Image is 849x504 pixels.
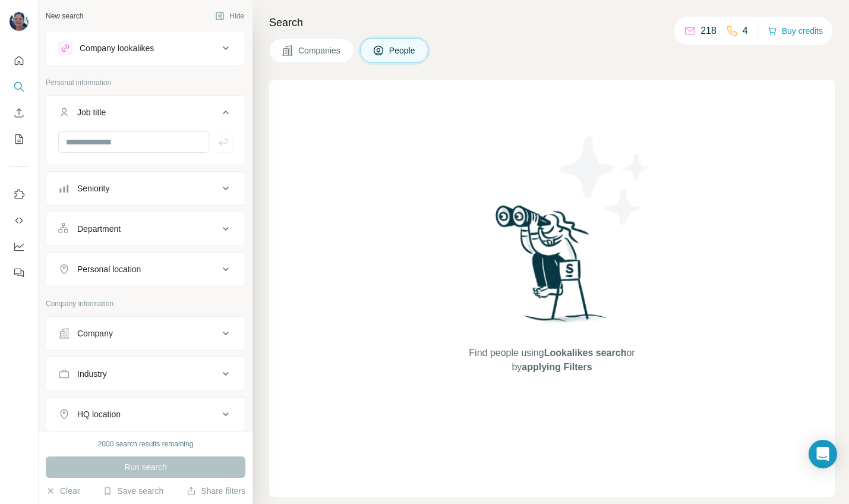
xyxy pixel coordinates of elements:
button: HQ location [46,400,245,429]
button: Personal location [46,255,245,283]
div: HQ location [77,408,121,420]
button: Hide [207,7,253,25]
button: Seniority [46,174,245,203]
img: Surfe Illustration - Stars [552,127,659,234]
button: Feedback [10,262,29,283]
button: Search [10,76,29,97]
img: Avatar [10,12,29,31]
span: People [389,45,416,56]
button: Job title [46,98,245,131]
img: Surfe Illustration - Woman searching with binoculars [490,202,614,335]
div: Seniority [77,182,109,194]
div: Department [77,223,121,235]
div: 2000 search results remaining [98,439,194,449]
p: 218 [700,24,717,38]
button: Quick start [10,50,29,71]
button: Buy credits [768,23,823,39]
button: Enrich CSV [10,102,29,124]
p: Personal information [46,77,245,88]
button: Dashboard [10,236,29,257]
button: Use Surfe on LinkedIn [10,184,29,205]
p: 4 [743,24,748,38]
div: Company lookalikes [80,42,154,54]
div: Industry [77,368,107,380]
div: New search [46,11,83,21]
button: Department [46,215,245,243]
div: Job title [77,106,106,118]
button: Clear [46,485,80,497]
button: Industry [46,360,245,388]
span: Find people using or by [457,346,647,374]
div: Personal location [77,263,141,275]
button: My lists [10,128,29,150]
span: Lookalikes search [544,348,627,358]
button: Company lookalikes [46,34,245,62]
span: Companies [298,45,342,56]
p: Company information [46,298,245,309]
div: Open Intercom Messenger [809,440,837,468]
span: applying Filters [522,362,592,372]
button: Use Surfe API [10,210,29,231]
button: Company [46,319,245,348]
h4: Search [269,14,835,31]
button: Share filters [187,485,245,497]
div: Company [77,327,113,339]
button: Save search [103,485,163,497]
